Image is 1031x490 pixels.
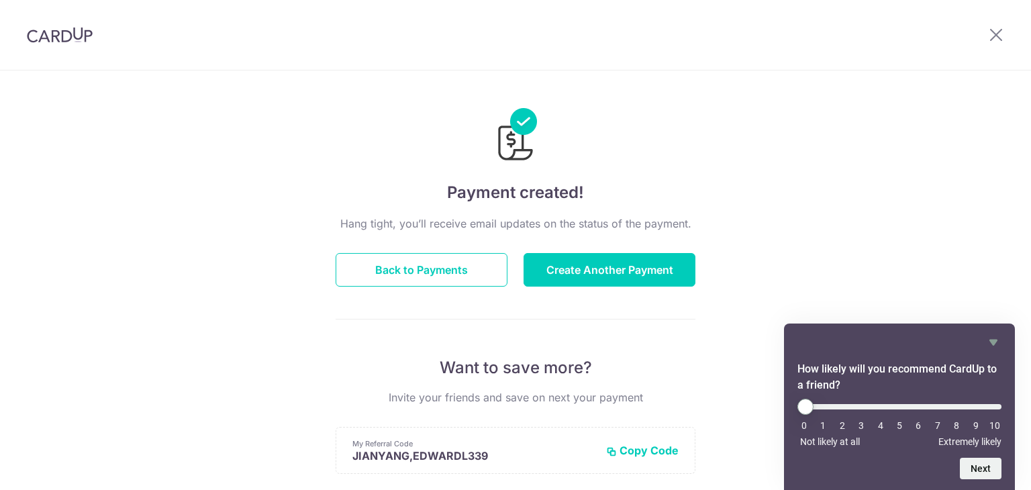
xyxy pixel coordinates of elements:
div: How likely will you recommend CardUp to a friend? Select an option from 0 to 10, with 0 being Not... [797,399,1001,447]
p: Want to save more? [336,357,695,379]
li: 4 [874,420,887,431]
button: Create Another Payment [524,253,695,287]
p: My Referral Code [352,438,595,449]
button: Copy Code [606,444,679,457]
h2: How likely will you recommend CardUp to a friend? Select an option from 0 to 10, with 0 being Not... [797,361,1001,393]
img: CardUp [27,27,93,43]
li: 0 [797,420,811,431]
button: Back to Payments [336,253,507,287]
button: Next question [960,458,1001,479]
span: Not likely at all [800,436,860,447]
li: 2 [836,420,849,431]
h4: Payment created! [336,181,695,205]
li: 9 [969,420,983,431]
li: 5 [893,420,906,431]
p: Hang tight, you’ll receive email updates on the status of the payment. [336,215,695,232]
li: 10 [988,420,1001,431]
p: Invite your friends and save on next your payment [336,389,695,405]
li: 7 [931,420,944,431]
p: JIANYANG,EDWARDL339 [352,449,595,462]
li: 6 [912,420,925,431]
li: 8 [950,420,963,431]
img: Payments [494,108,537,164]
li: 3 [854,420,868,431]
li: 1 [816,420,830,431]
span: Extremely likely [938,436,1001,447]
div: How likely will you recommend CardUp to a friend? Select an option from 0 to 10, with 0 being Not... [797,334,1001,479]
button: Hide survey [985,334,1001,350]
